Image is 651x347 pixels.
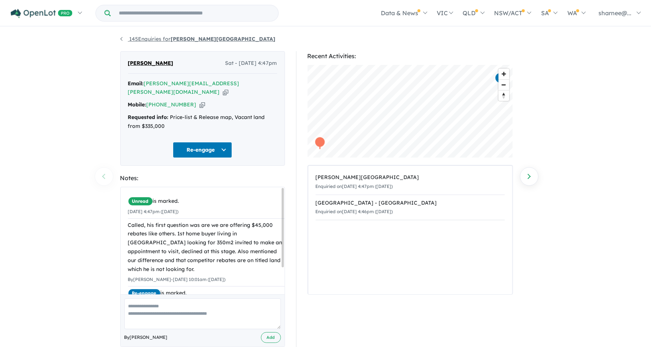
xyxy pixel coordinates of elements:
div: Map marker [494,72,506,86]
input: Try estate name, suburb, builder or developer [112,5,277,21]
button: Copy [199,101,205,109]
span: Re-engage [128,289,161,298]
div: [PERSON_NAME][GEOGRAPHIC_DATA] [316,173,505,182]
span: sharnee@... [598,9,631,17]
div: Map marker [314,136,325,150]
button: Zoom in [499,69,509,79]
small: Enquiried on [DATE] 4:47pm ([DATE]) [316,184,393,189]
strong: [PERSON_NAME][GEOGRAPHIC_DATA] [171,36,276,42]
small: By [PERSON_NAME] - [DATE] 10:01am ([DATE]) [128,277,226,282]
strong: Requested info: [128,114,169,120]
nav: breadcrumb [120,35,531,44]
div: is marked. [128,197,285,206]
a: [PERSON_NAME][GEOGRAPHIC_DATA]Enquiried on[DATE] 4:47pm ([DATE]) [316,169,505,195]
div: Notes: [120,173,285,183]
a: [GEOGRAPHIC_DATA] - [GEOGRAPHIC_DATA]Enquiried on[DATE] 4:46pm ([DATE]) [316,195,505,221]
span: [PERSON_NAME] [128,59,174,68]
canvas: Map [308,65,513,158]
a: [PERSON_NAME][EMAIL_ADDRESS][PERSON_NAME][DOMAIN_NAME] [128,80,239,96]
a: [PHONE_NUMBER] [147,101,197,108]
span: Sat - [DATE] 4:47pm [225,59,277,68]
button: Re-engage [173,142,232,158]
small: [DATE] 4:47pm ([DATE]) [128,209,179,214]
img: Openlot PRO Logo White [11,9,73,18]
strong: Mobile: [128,101,147,108]
div: Price-list & Release map, Vacant land from $335,000 [128,113,277,131]
button: Copy [223,88,228,96]
span: By [PERSON_NAME] [124,334,168,341]
div: Called, his first question was are we are offering $45,000 rebates like others. 1st home buyer li... [128,221,285,274]
button: Add [261,332,281,343]
span: Zoom out [499,80,509,90]
strong: Email: [128,80,144,87]
button: Zoom out [499,79,509,90]
span: Unread [128,197,153,206]
div: is marked. [128,289,285,298]
a: 145Enquiries for[PERSON_NAME][GEOGRAPHIC_DATA] [120,36,276,42]
div: [GEOGRAPHIC_DATA] - [GEOGRAPHIC_DATA] [316,199,505,208]
button: Reset bearing to north [499,90,509,101]
small: Enquiried on [DATE] 4:46pm ([DATE]) [316,209,393,214]
div: Recent Activities: [308,51,513,61]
